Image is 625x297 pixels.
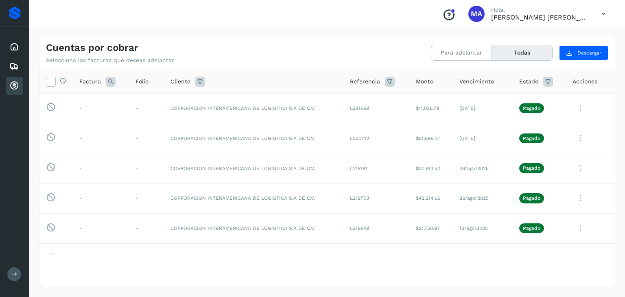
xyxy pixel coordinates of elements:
td: - [73,183,129,213]
span: Descargar [577,49,601,57]
button: Descargar [559,46,608,60]
td: 26/ago/2025 [453,183,513,213]
td: - [129,153,164,183]
button: Para adelantar [431,45,492,60]
p: Pagado [523,195,540,201]
div: Embarques [6,57,23,75]
p: Hola, [491,7,589,13]
div: Cuentas por cobrar [6,77,23,95]
td: $42,214.66 [409,183,453,213]
td: - [129,93,164,123]
td: - [129,213,164,243]
td: L220712 [343,123,409,153]
span: Cliente [170,77,190,86]
td: CORPORACION INTERAMERICANA DE LOGISTICA S.A DE C.V. [164,153,343,183]
p: Marco Antonio Martinez Rosas [491,13,589,21]
p: Pagado [523,105,540,111]
span: Referencia [350,77,380,86]
td: CORPORACION INTERAMERICANA DE LOGISTICA S.A DE C.V. [164,243,343,273]
td: $32,504.62 [409,243,453,273]
span: Monto [416,77,433,86]
p: Pagado [523,165,540,171]
td: $30,913.50 [409,153,453,183]
td: 12/ago/2025 [453,243,513,273]
td: CORPORACION INTERAMERICANA DE LOGISTICA S.A DE C.V. [164,183,343,213]
td: - [129,243,164,273]
p: Selecciona las facturas que deseas adelantar [46,57,174,64]
td: $61,896.07 [409,123,453,153]
td: - [73,213,129,243]
td: L218649 [343,213,409,243]
td: [DATE] [453,123,513,153]
div: Inicio [6,38,23,56]
td: - [73,93,129,123]
p: Pagado [523,135,540,141]
span: Folio [135,77,149,86]
button: Todas [492,45,552,60]
td: L219181 [343,153,409,183]
td: CORPORACION INTERAMERICANA DE LOGISTICA S.A DE C.V. [164,123,343,153]
td: L218214 [343,243,409,273]
span: Acciones [573,77,597,86]
td: CORPORACION INTERAMERICANA DE LOGISTICA S.A DE C.V. [164,93,343,123]
td: L221669 [343,93,409,123]
td: $11,026.78 [409,93,453,123]
td: - [73,153,129,183]
td: - [73,123,129,153]
span: Factura [79,77,101,86]
td: L219703 [343,183,409,213]
span: Vencimiento [459,77,494,86]
td: $21,750.97 [409,213,453,243]
span: Estado [519,77,538,86]
td: - [73,243,129,273]
td: CORPORACION INTERAMERICANA DE LOGISTICA S.A DE C.V. [164,213,343,243]
td: 12/ago/2025 [453,213,513,243]
h4: Cuentas por cobrar [46,42,138,54]
td: [DATE] [453,93,513,123]
p: Pagado [523,225,540,231]
td: - [129,123,164,153]
td: 26/ago/2025 [453,153,513,183]
td: - [129,183,164,213]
